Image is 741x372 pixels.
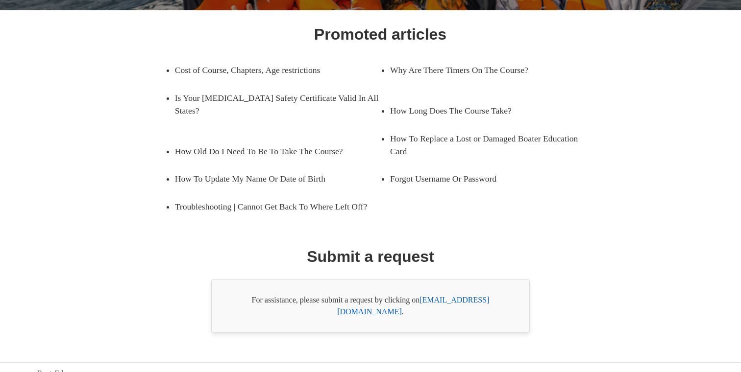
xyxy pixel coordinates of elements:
[211,279,530,333] div: For assistance, please submit a request by clicking on .
[390,165,581,192] a: Forgot Username Or Password
[175,56,366,84] a: Cost of Course, Chapters, Age restrictions
[390,56,581,84] a: Why Are There Timers On The Course?
[314,23,446,46] h1: Promoted articles
[175,165,366,192] a: How To Update My Name Or Date of Birth
[175,138,366,165] a: How Old Do I Need To Be To Take The Course?
[337,296,489,316] a: [EMAIL_ADDRESS][DOMAIN_NAME]
[175,193,380,220] a: Troubleshooting | Cannot Get Back To Where Left Off?
[307,245,434,268] h1: Submit a request
[390,97,581,124] a: How Long Does The Course Take?
[175,84,380,125] a: Is Your [MEDICAL_DATA] Safety Certificate Valid In All States?
[390,125,595,165] a: How To Replace a Lost or Damaged Boater Education Card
